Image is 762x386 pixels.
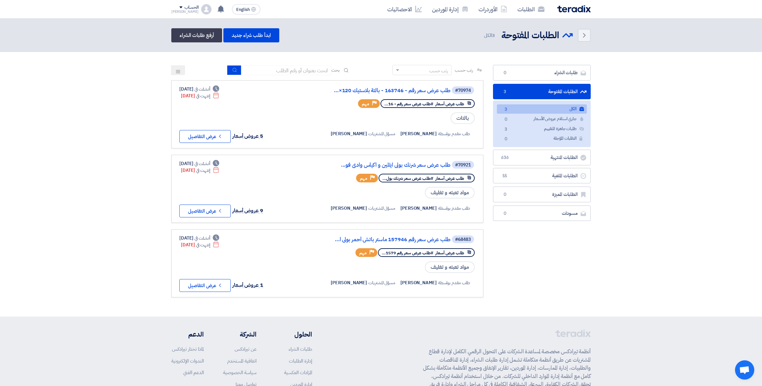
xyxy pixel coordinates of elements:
h2: الطلبات المفتوحة [501,29,559,42]
span: بحث [331,67,340,74]
a: المزادات العكسية [284,369,312,376]
a: الأوردرات [473,2,512,17]
img: profile_test.png [201,4,211,14]
span: [PERSON_NAME] [400,205,437,212]
li: الشركة [223,329,256,339]
a: الطلبات المميزة0 [493,187,591,202]
div: [DATE] [181,92,219,99]
li: الحلول [276,329,312,339]
div: [DATE] [179,160,219,167]
a: الدعم الفني [183,369,204,376]
span: #طلب عرض سعر رقم 1579... [382,250,433,256]
span: [PERSON_NAME] [331,205,367,212]
div: [DATE] [181,241,219,248]
a: Open chat [735,360,754,380]
button: English [232,4,260,14]
a: إدارة الطلبات [289,357,312,364]
span: 3 [492,32,495,39]
div: #70921 [455,163,471,167]
span: أنشئت في [194,160,210,167]
a: طلب عرض سعر رقم 157946 ماستر باتش أحمر بولى ا... [322,237,451,242]
span: 636 [501,154,509,161]
a: طلبات الشراء0 [493,65,591,81]
span: [PERSON_NAME] [400,279,437,286]
span: مسؤل المشتريات [368,205,395,212]
a: الطلبات [512,2,550,17]
span: مواد تعبئه و تغليف [425,187,475,198]
span: [PERSON_NAME] [331,130,367,137]
button: عرض التفاصيل [179,279,231,292]
div: [PERSON_NAME] [171,10,199,13]
span: 0 [502,136,510,143]
a: سياسة الخصوصية [223,369,256,376]
div: رتب حسب [429,67,448,74]
li: الدعم [171,329,204,339]
span: مواد تعبئه و تغليف [425,261,475,273]
span: مهم [360,175,367,181]
a: الطلبات الملغية55 [493,168,591,184]
div: الحساب [184,5,198,10]
span: طلب عرض أسعار [435,175,464,181]
span: 9 عروض أسعار [232,207,263,215]
span: طلب مقدم بواسطة [438,279,471,286]
span: مهم [362,101,369,107]
div: #70974 [455,88,471,93]
span: مسؤل المشتريات [368,130,395,137]
span: 0 [501,191,509,198]
a: الطلبات المفتوحة3 [493,84,591,100]
span: #طلب عرض سعر رقم - 16... [384,101,433,107]
span: إنتهت في [196,167,210,174]
a: لماذا تختار تيرادكس [172,346,204,353]
span: رتب حسب [455,67,473,74]
img: Teradix logo [557,5,591,13]
button: عرض التفاصيل [179,130,231,143]
a: الطلبات المؤجلة [497,134,587,143]
span: طلب مقدم بواسطة [438,205,471,212]
span: [PERSON_NAME] [331,279,367,286]
a: الطلبات المنتهية636 [493,150,591,165]
a: ابدأ طلب شراء جديد [223,28,279,42]
a: أرفع طلبات الشراء [171,28,222,42]
span: 1 عروض أسعار [232,281,263,289]
a: طلبات جاهزة للتقييم [497,124,587,134]
a: طلب عرض سعر رقم - 163746 - بالتة بلاستيك 120×... [322,88,451,93]
span: إنتهت في [196,92,210,99]
a: الكل [497,104,587,114]
span: 3 [502,126,510,133]
span: الكل [484,32,496,39]
div: [DATE] [179,235,219,241]
span: 5 عروض أسعار [232,132,263,140]
span: 3 [502,106,510,113]
span: #طلب عرض سعر شرنك بول... [382,175,433,181]
a: الندوات الإلكترونية [171,357,204,364]
a: طلب عرض سعر شرنك بولى ايثلين و اكياس وادى فو... [322,162,451,168]
span: طلب مقدم بواسطة [438,130,471,137]
span: 55 [501,173,509,179]
input: ابحث بعنوان أو رقم الطلب [241,66,331,75]
div: [DATE] [181,167,219,174]
a: إدارة الموردين [427,2,473,17]
a: الاحصائيات [382,2,427,17]
a: طلبات الشراء [289,346,312,353]
span: 3 [501,89,509,95]
span: طلب عرض أسعار [435,250,464,256]
span: بالتات [451,112,475,124]
span: إنتهت في [196,241,210,248]
span: 0 [502,116,510,123]
a: عن تيرادكس [235,346,256,353]
a: جاري استلام عروض الأسعار [497,114,587,124]
span: أنشئت في [194,235,210,241]
span: 0 [501,70,509,76]
span: طلب عرض أسعار [435,101,464,107]
div: [DATE] [179,86,219,92]
a: اتفاقية المستخدم [227,357,256,364]
span: [PERSON_NAME] [400,130,437,137]
span: مهم [359,250,367,256]
span: English [236,7,250,12]
a: مسودات0 [493,206,591,221]
div: #68483 [455,237,471,242]
span: أنشئت في [194,86,210,92]
span: مسؤل المشتريات [368,279,395,286]
span: 0 [501,210,509,217]
button: عرض التفاصيل [179,205,231,217]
